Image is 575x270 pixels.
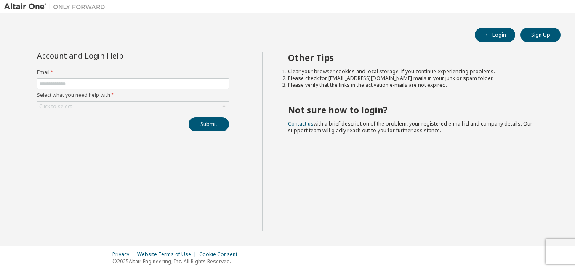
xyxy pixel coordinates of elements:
[288,82,546,88] li: Please verify that the links in the activation e-mails are not expired.
[288,104,546,115] h2: Not sure how to login?
[288,68,546,75] li: Clear your browser cookies and local storage, if you continue experiencing problems.
[39,103,72,110] div: Click to select
[112,251,137,258] div: Privacy
[189,117,229,131] button: Submit
[520,28,561,42] button: Sign Up
[4,3,109,11] img: Altair One
[37,92,229,99] label: Select what you need help with
[137,251,199,258] div: Website Terms of Use
[288,120,532,134] span: with a brief description of the problem, your registered e-mail id and company details. Our suppo...
[199,251,242,258] div: Cookie Consent
[288,52,546,63] h2: Other Tips
[288,75,546,82] li: Please check for [EMAIL_ADDRESS][DOMAIN_NAME] mails in your junk or spam folder.
[288,120,314,127] a: Contact us
[37,69,229,76] label: Email
[112,258,242,265] p: © 2025 Altair Engineering, Inc. All Rights Reserved.
[475,28,515,42] button: Login
[37,52,191,59] div: Account and Login Help
[37,102,229,112] div: Click to select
